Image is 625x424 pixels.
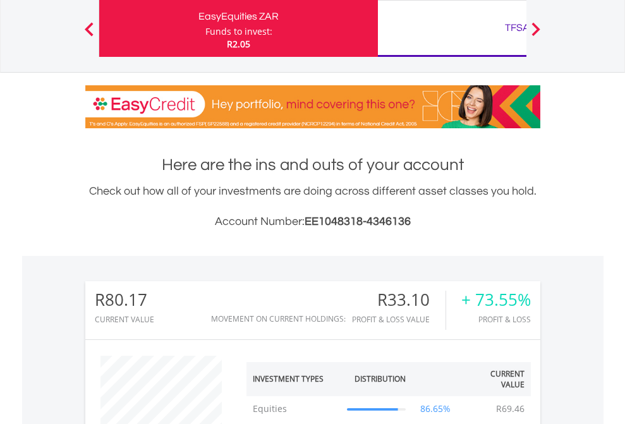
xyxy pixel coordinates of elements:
button: Next [523,28,549,41]
div: Profit & Loss Value [352,315,446,324]
img: EasyCredit Promotion Banner [85,85,540,128]
div: Check out how all of your investments are doing across different asset classes you hold. [85,183,540,231]
th: Current Value [459,362,531,396]
div: Profit & Loss [461,315,531,324]
div: R33.10 [352,291,446,309]
div: Movement on Current Holdings: [211,315,346,323]
button: Previous [76,28,102,41]
div: Distribution [355,373,406,384]
span: R2.05 [227,38,250,50]
th: Investment Types [246,362,341,396]
div: R80.17 [95,291,154,309]
div: CURRENT VALUE [95,315,154,324]
span: EE1048318-4346136 [305,215,411,227]
div: + 73.55% [461,291,531,309]
div: Funds to invest: [205,25,272,38]
h3: Account Number: [85,213,540,231]
td: R69.46 [490,396,531,421]
div: EasyEquities ZAR [107,8,370,25]
h1: Here are the ins and outs of your account [85,154,540,176]
td: 86.65% [412,396,459,421]
td: Equities [246,396,341,421]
